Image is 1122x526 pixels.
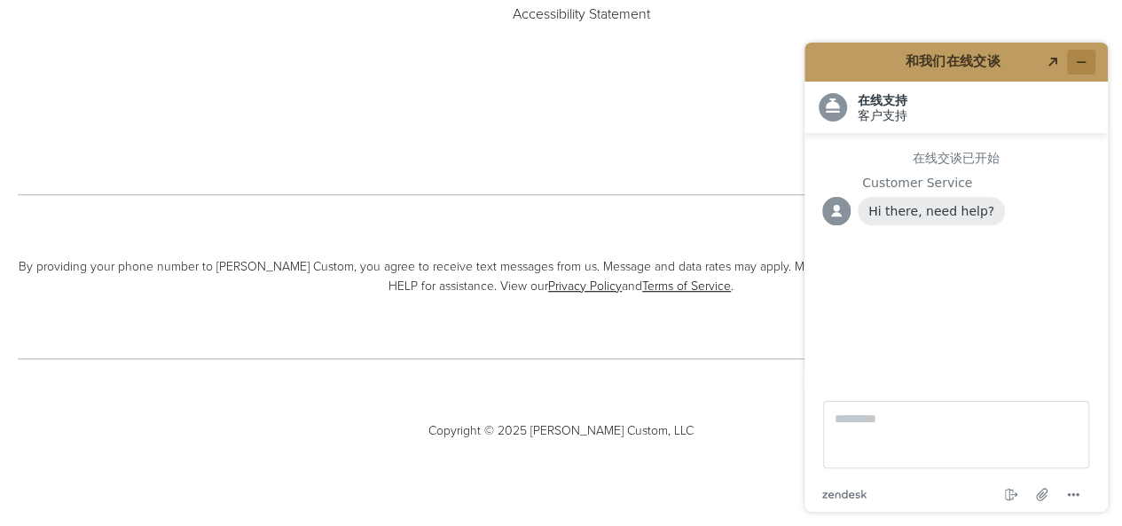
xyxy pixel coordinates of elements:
[18,421,1104,441] span: Copyright © 2025 [PERSON_NAME] Custom, LLC
[513,4,650,24] span: Accessibility Statement
[790,28,1122,526] iframe: 在这里找到更多信息
[513,3,650,26] a: Accessibility Statement
[548,277,622,295] a: Privacy Policy
[642,277,731,295] a: Terms of Service
[18,257,1104,297] span: By providing your phone number to [PERSON_NAME] Custom, you agree to receive text messages from u...
[45,12,100,28] span: 在线交谈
